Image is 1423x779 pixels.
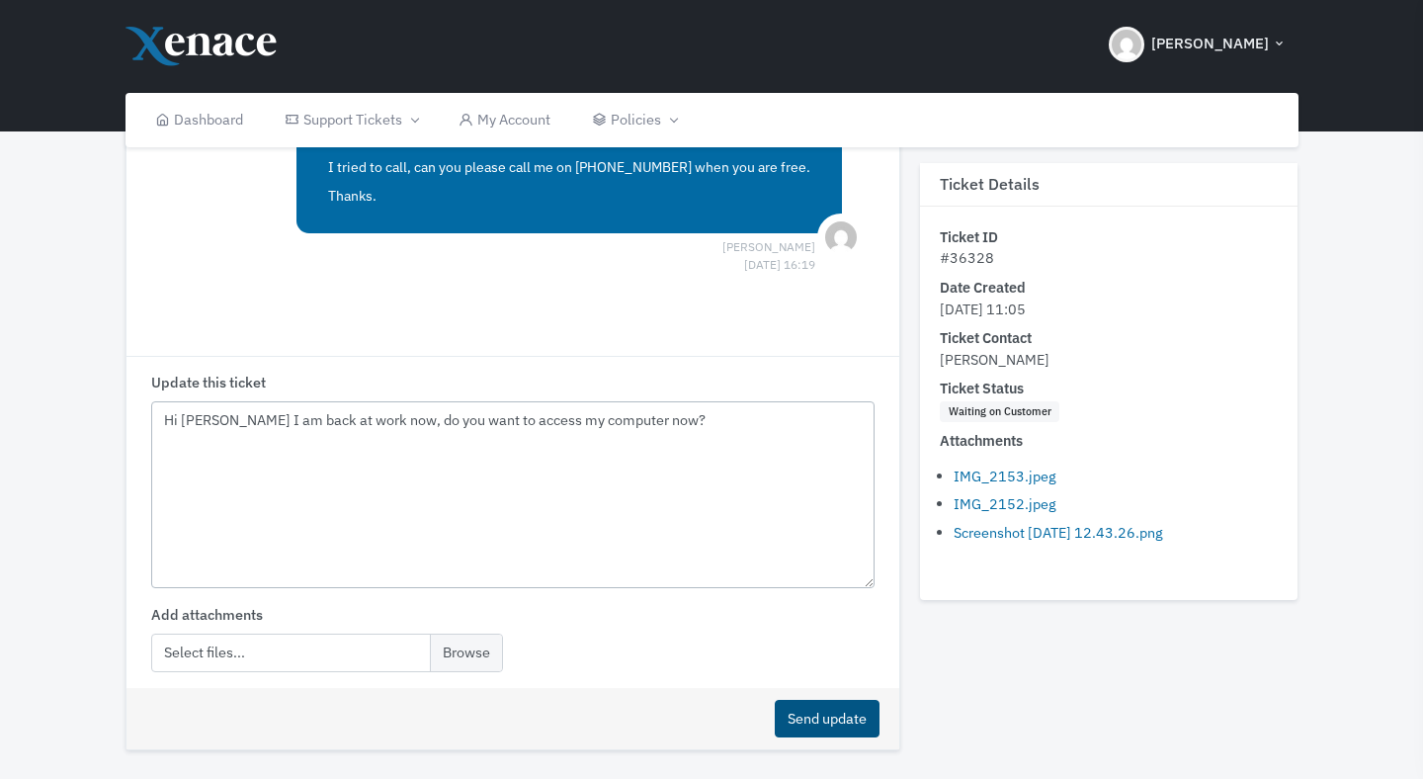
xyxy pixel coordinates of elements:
a: Screenshot [DATE] 12.43.26.png [954,523,1163,542]
dt: Ticket Contact [940,328,1278,350]
a: IMG_2153.jpeg [954,467,1056,485]
a: Dashboard [135,93,265,147]
label: Update this ticket [151,372,266,393]
span: [PERSON_NAME] [DATE] 16:19 [722,238,815,256]
h3: Ticket Details [920,163,1297,207]
dt: Date Created [940,277,1278,299]
span: #36328 [940,249,994,268]
a: Policies [571,93,697,147]
span: [PERSON_NAME] [1151,33,1269,55]
dt: Attachments [940,431,1278,453]
dt: Ticket Status [940,379,1278,400]
a: IMG_2152.jpeg [954,495,1056,514]
button: [PERSON_NAME] [1097,10,1298,79]
a: My Account [438,93,571,147]
button: Send update [775,700,879,738]
span: [PERSON_NAME] [940,350,1049,369]
label: Add attachments [151,604,263,626]
img: Header Avatar [1109,27,1144,62]
span: Waiting on Customer [940,401,1059,423]
dt: Ticket ID [940,226,1278,248]
span: [DATE] 11:05 [940,300,1026,318]
p: Thanks. [328,186,810,207]
p: I tried to call, can you please call me on [PHONE_NUMBER] when you are free. [328,157,810,178]
a: Support Tickets [264,93,438,147]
